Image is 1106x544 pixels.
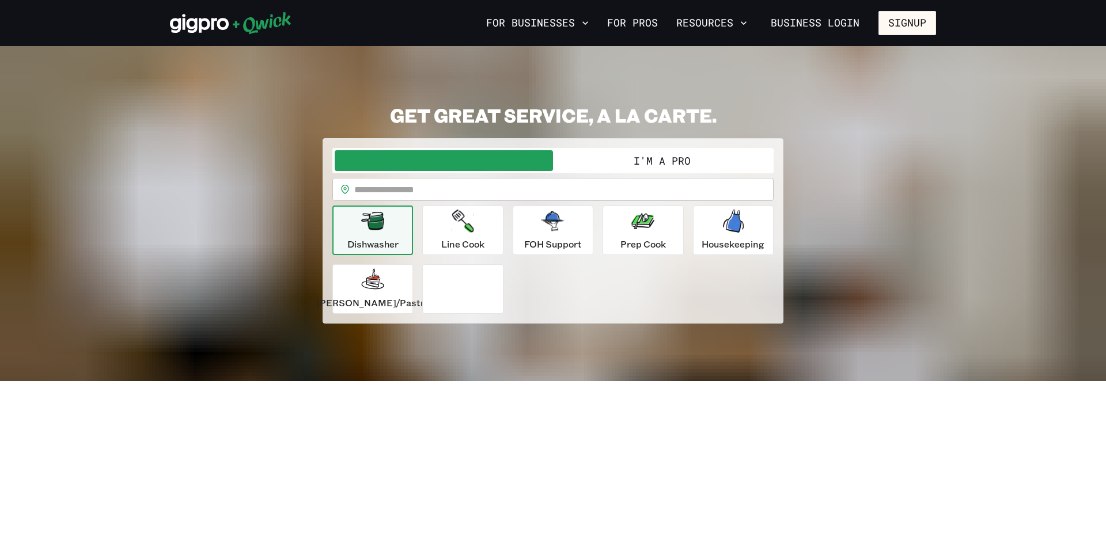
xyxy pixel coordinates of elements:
p: Dishwasher [347,237,399,251]
button: Signup [878,11,936,35]
h2: GET GREAT SERVICE, A LA CARTE. [323,104,783,127]
button: Prep Cook [603,206,683,255]
button: Line Cook [422,206,503,255]
p: FOH Support [524,237,582,251]
button: FOH Support [513,206,593,255]
button: [PERSON_NAME]/Pastry [332,264,413,314]
p: [PERSON_NAME]/Pastry [316,296,429,310]
button: Resources [672,13,752,33]
button: I'm a Business [335,150,553,171]
p: Housekeeping [702,237,764,251]
button: I'm a Pro [553,150,771,171]
a: Business Login [761,11,869,35]
button: Housekeeping [693,206,774,255]
a: For Pros [603,13,662,33]
button: Dishwasher [332,206,413,255]
button: For Businesses [482,13,593,33]
p: Prep Cook [620,237,666,251]
p: Line Cook [441,237,484,251]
